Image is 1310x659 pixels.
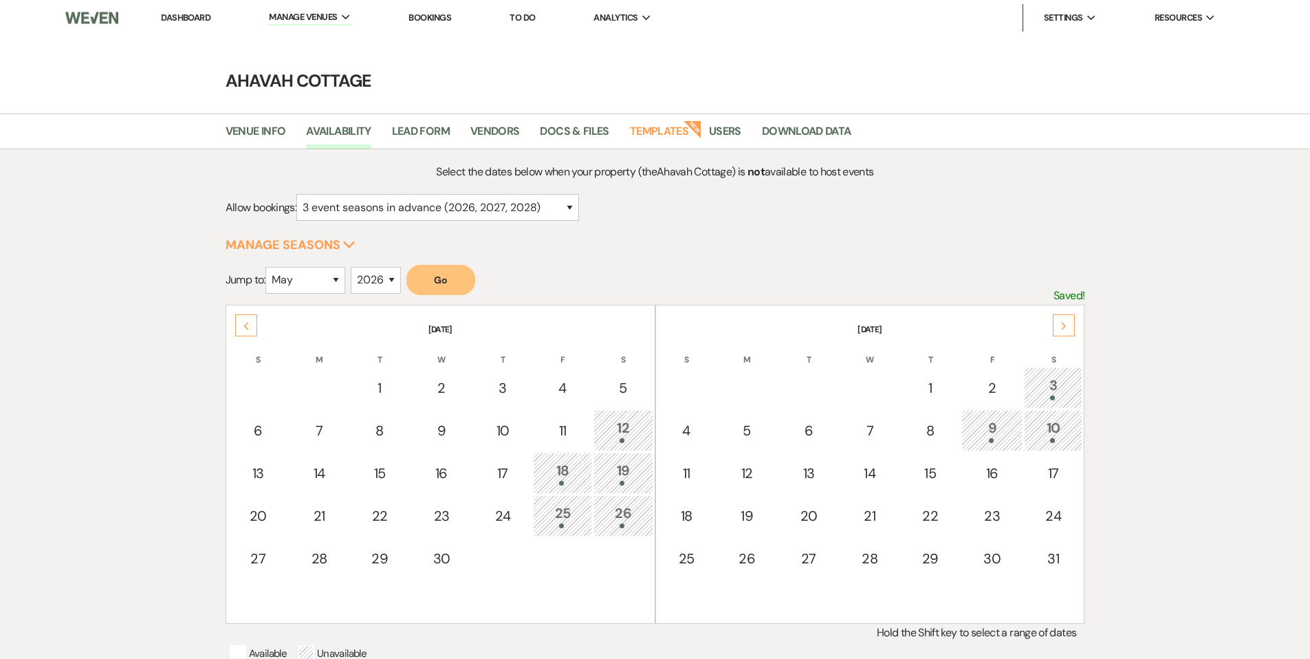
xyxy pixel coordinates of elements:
[408,12,451,23] a: Bookings
[900,337,960,366] th: T
[226,200,296,215] span: Allow bookings:
[665,420,708,441] div: 4
[665,506,708,526] div: 18
[541,460,584,486] div: 18
[785,420,831,441] div: 6
[908,548,952,569] div: 29
[235,548,281,569] div: 27
[226,624,1085,642] p: Hold the Shift key to select a range of dates
[226,272,265,287] span: Jump to:
[1031,548,1075,569] div: 31
[593,11,637,25] span: Analytics
[541,503,584,528] div: 25
[1031,463,1075,484] div: 17
[298,548,341,569] div: 28
[908,506,952,526] div: 22
[419,548,465,569] div: 30
[961,337,1023,366] th: F
[226,122,286,149] a: Venue Info
[785,548,831,569] div: 27
[406,265,475,295] button: Go
[1044,11,1083,25] span: Settings
[419,463,465,484] div: 16
[785,506,831,526] div: 20
[228,307,653,336] th: [DATE]
[908,463,952,484] div: 15
[762,122,851,149] a: Download Data
[785,463,831,484] div: 13
[541,420,584,441] div: 11
[1031,506,1075,526] div: 24
[358,506,402,526] div: 22
[848,463,891,484] div: 14
[601,378,646,398] div: 5
[969,548,1015,569] div: 30
[65,3,118,32] img: Weven Logo
[228,337,289,366] th: S
[683,119,702,138] strong: New
[269,10,337,24] span: Manage Venues
[541,378,584,398] div: 4
[1031,375,1075,400] div: 3
[601,418,646,443] div: 12
[665,548,708,569] div: 25
[298,463,341,484] div: 14
[1155,11,1202,25] span: Resources
[333,163,977,181] p: Select the dates below when your property (the Ahavah Cottage ) is available to host events
[601,503,646,528] div: 26
[226,239,356,251] button: Manage Seasons
[533,337,591,366] th: F
[235,420,281,441] div: 6
[778,337,839,366] th: T
[481,420,524,441] div: 10
[419,378,465,398] div: 2
[350,337,410,366] th: T
[235,463,281,484] div: 13
[298,506,341,526] div: 21
[298,420,341,441] div: 7
[473,337,532,366] th: T
[481,378,524,398] div: 3
[1054,287,1084,305] p: Saved!
[969,463,1015,484] div: 16
[969,378,1015,398] div: 2
[540,122,609,149] a: Docs & Files
[725,548,769,569] div: 26
[235,506,281,526] div: 20
[969,506,1015,526] div: 23
[481,506,524,526] div: 24
[392,122,450,149] a: Lead Form
[848,548,891,569] div: 28
[848,420,891,441] div: 7
[1024,337,1082,366] th: S
[411,337,472,366] th: W
[290,337,349,366] th: M
[709,122,741,149] a: Users
[665,463,708,484] div: 11
[419,506,465,526] div: 23
[593,337,653,366] th: S
[747,164,765,179] strong: not
[358,378,402,398] div: 1
[358,548,402,569] div: 29
[725,463,769,484] div: 12
[306,122,371,149] a: Availability
[848,506,891,526] div: 21
[657,307,1083,336] th: [DATE]
[908,378,952,398] div: 1
[161,12,210,23] a: Dashboard
[657,337,716,366] th: S
[840,337,899,366] th: W
[160,69,1150,93] h4: Ahavah Cottage
[725,506,769,526] div: 19
[510,12,535,23] a: To Do
[1031,418,1075,443] div: 10
[358,420,402,441] div: 8
[630,122,688,149] a: Templates
[717,337,777,366] th: M
[470,122,520,149] a: Vendors
[358,463,402,484] div: 15
[601,460,646,486] div: 19
[969,418,1015,443] div: 9
[419,420,465,441] div: 9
